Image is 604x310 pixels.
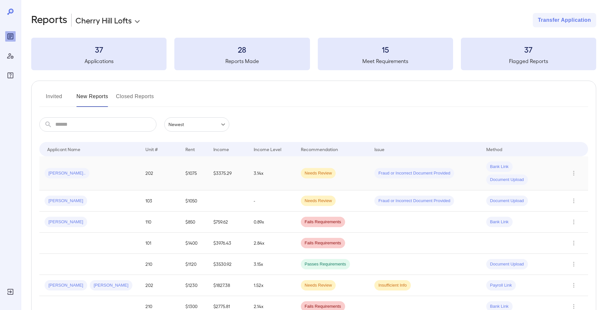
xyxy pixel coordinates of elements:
h5: Meet Requirements [318,57,453,65]
div: Manage Users [5,51,16,61]
h5: Applications [31,57,167,65]
div: Unit # [145,145,158,153]
h5: Flagged Reports [461,57,596,65]
td: $1050 [180,190,208,212]
button: Row Actions [569,259,579,269]
span: Needs Review [301,282,336,289]
span: Insufficient Info [374,282,410,289]
td: 101 [140,233,181,254]
td: 0.89x [248,212,296,233]
td: $1120 [180,254,208,275]
td: 202 [140,275,181,296]
span: [PERSON_NAME] [90,282,132,289]
span: Document Upload [486,177,528,183]
h3: 37 [31,44,167,55]
div: Income [213,145,229,153]
span: [PERSON_NAME] [45,282,87,289]
button: New Reports [76,91,108,107]
td: 2.84x [248,233,296,254]
button: Row Actions [569,196,579,206]
span: Needs Review [301,198,336,204]
td: $3375.29 [208,156,248,190]
td: $1230 [180,275,208,296]
div: FAQ [5,70,16,81]
div: Income Level [254,145,281,153]
div: Recommendation [301,145,338,153]
td: $1400 [180,233,208,254]
div: Log Out [5,287,16,297]
td: 202 [140,156,181,190]
div: Reports [5,31,16,42]
span: [PERSON_NAME] [45,219,87,225]
span: Bank Link [486,304,513,310]
td: 3.15x [248,254,296,275]
td: - [248,190,296,212]
td: 110 [140,212,181,233]
div: Rent [185,145,196,153]
span: Passes Requirements [301,261,350,267]
span: Bank Link [486,164,513,170]
div: Applicant Name [47,145,80,153]
span: [PERSON_NAME].. [45,170,89,176]
div: Method [486,145,502,153]
span: Document Upload [486,261,528,267]
button: Row Actions [569,168,579,178]
h3: 28 [174,44,310,55]
span: Needs Review [301,170,336,176]
summary: 37Applications28Reports Made15Meet Requirements37Flagged Reports [31,38,596,70]
span: Payroll Link [486,282,516,289]
p: Cherry Hill Lofts [75,15,132,25]
button: Closed Reports [116,91,154,107]
span: Fraud or Incorrect Document Provided [374,198,454,204]
td: 3.14x [248,156,296,190]
span: Fails Requirements [301,304,345,310]
h5: Reports Made [174,57,310,65]
td: $3530.92 [208,254,248,275]
span: [PERSON_NAME] [45,198,87,204]
button: Row Actions [569,217,579,227]
td: 103 [140,190,181,212]
span: Fraud or Incorrect Document Provided [374,170,454,176]
td: $759.62 [208,212,248,233]
h2: Reports [31,13,67,27]
span: Fails Requirements [301,240,345,246]
button: Row Actions [569,280,579,291]
td: $1075 [180,156,208,190]
td: $850 [180,212,208,233]
td: 210 [140,254,181,275]
button: Row Actions [569,238,579,248]
div: Newest [164,117,229,132]
td: 1.52x [248,275,296,296]
td: $3976.43 [208,233,248,254]
span: Bank Link [486,219,513,225]
h3: 15 [318,44,453,55]
button: Transfer Application [533,13,596,27]
td: $1827.38 [208,275,248,296]
div: Issue [374,145,385,153]
span: Fails Requirements [301,219,345,225]
span: Document Upload [486,198,528,204]
h3: 37 [461,44,596,55]
button: Invited [39,91,69,107]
